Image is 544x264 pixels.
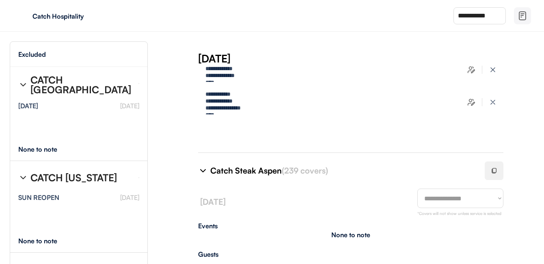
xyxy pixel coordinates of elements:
div: Events [198,223,503,229]
div: [DATE] [18,103,38,109]
font: (239 covers) [282,165,328,176]
div: Excluded [18,51,46,58]
img: chevron-right%20%281%29.svg [18,173,28,182]
img: chevron-right%20%281%29.svg [18,80,28,90]
div: [DATE] [198,51,544,66]
img: users-edit.svg [467,98,475,106]
font: [DATE] [120,193,139,202]
img: yH5BAEAAAAALAAAAAABAAEAAAIBRAA7 [16,9,29,22]
div: Catch Steak Aspen [210,165,475,176]
img: users-edit.svg [467,66,475,74]
div: None to note [18,146,72,152]
div: Catch Hospitality [32,13,135,19]
img: x-close%20%283%29.svg [489,98,497,106]
div: None to note [331,232,370,238]
img: x-close%20%283%29.svg [489,66,497,74]
div: Guests [198,251,503,258]
font: *Covers will not show unless service is selected [417,211,501,216]
img: chevron-right%20%281%29.svg [198,166,208,176]
div: SUN REOPEN [18,194,59,201]
div: CATCH [US_STATE] [30,173,117,182]
div: None to note [18,238,72,244]
div: CATCH [GEOGRAPHIC_DATA] [30,75,132,94]
font: [DATE] [200,197,226,207]
font: [DATE] [120,102,139,110]
img: file-02.svg [518,11,527,21]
